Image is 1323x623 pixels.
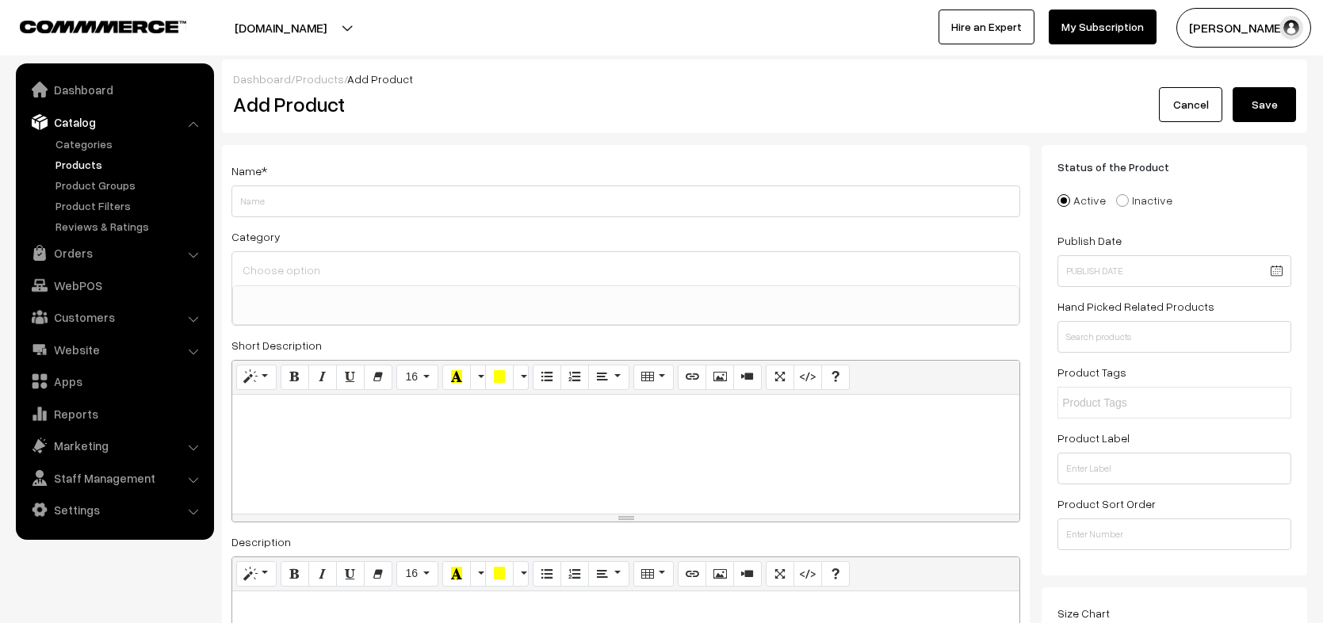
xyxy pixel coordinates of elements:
[347,72,413,86] span: Add Product
[705,561,734,587] button: Picture
[52,136,208,152] a: Categories
[233,72,291,86] a: Dashboard
[821,561,850,587] button: Help
[20,271,208,300] a: WebPOS
[233,71,1296,87] div: / /
[20,335,208,364] a: Website
[588,561,629,587] button: Paragraph
[1116,192,1172,208] label: Inactive
[20,75,208,104] a: Dashboard
[1057,298,1214,315] label: Hand Picked Related Products
[20,21,186,32] img: COMMMERCE
[560,561,589,587] button: Ordered list (CTRL+SHIFT+NUM8)
[364,561,392,587] button: Remove Font Style (CTRL+\)
[405,370,418,383] span: 16
[233,92,1024,117] h2: Add Product
[308,365,337,390] button: Italic (CTRL+I)
[364,365,392,390] button: Remove Font Style (CTRL+\)
[1176,8,1311,48] button: [PERSON_NAME]
[1057,321,1291,353] input: Search products
[281,365,309,390] button: Bold (CTRL+B)
[232,514,1019,522] div: resize
[1057,430,1130,446] label: Product Label
[239,258,1013,281] input: Choose option
[560,365,589,390] button: Ordered list (CTRL+SHIFT+NUM8)
[1062,395,1201,411] input: Product Tags
[766,365,794,390] button: Full Screen
[442,365,471,390] button: Recent Color
[52,218,208,235] a: Reviews & Ratings
[20,367,208,396] a: Apps
[20,303,208,331] a: Customers
[939,10,1034,44] a: Hire an Expert
[1057,453,1291,484] input: Enter Label
[20,399,208,428] a: Reports
[1057,160,1188,174] span: Status of the Product
[20,239,208,267] a: Orders
[633,365,674,390] button: Table
[793,561,822,587] button: Code View
[1057,232,1122,249] label: Publish Date
[633,561,674,587] button: Table
[733,365,762,390] button: Video
[821,365,850,390] button: Help
[1279,16,1303,40] img: user
[1057,495,1156,512] label: Product Sort Order
[1159,87,1222,122] a: Cancel
[470,365,486,390] button: More Color
[588,365,629,390] button: Paragraph
[470,561,486,587] button: More Color
[793,365,822,390] button: Code View
[705,365,734,390] button: Picture
[20,431,208,460] a: Marketing
[179,8,382,48] button: [DOMAIN_NAME]
[231,337,322,354] label: Short Description
[396,561,438,587] button: Font Size
[533,365,561,390] button: Unordered list (CTRL+SHIFT+NUM7)
[1049,10,1157,44] a: My Subscription
[236,561,277,587] button: Style
[485,561,514,587] button: Background Color
[1233,87,1296,122] button: Save
[231,228,281,245] label: Category
[20,464,208,492] a: Staff Management
[513,561,529,587] button: More Color
[1057,192,1106,208] label: Active
[52,197,208,214] a: Product Filters
[336,365,365,390] button: Underline (CTRL+U)
[678,561,706,587] button: Link (CTRL+K)
[236,365,277,390] button: Style
[396,365,438,390] button: Font Size
[442,561,471,587] button: Recent Color
[533,561,561,587] button: Unordered list (CTRL+SHIFT+NUM7)
[52,156,208,173] a: Products
[231,162,267,179] label: Name
[513,365,529,390] button: More Color
[231,185,1020,217] input: Name
[296,72,344,86] a: Products
[52,177,208,193] a: Product Groups
[20,108,208,136] a: Catalog
[1057,364,1126,380] label: Product Tags
[678,365,706,390] button: Link (CTRL+K)
[308,561,337,587] button: Italic (CTRL+I)
[766,561,794,587] button: Full Screen
[1057,605,1110,621] label: Size Chart
[281,561,309,587] button: Bold (CTRL+B)
[231,533,291,550] label: Description
[336,561,365,587] button: Underline (CTRL+U)
[20,495,208,524] a: Settings
[733,561,762,587] button: Video
[20,16,159,35] a: COMMMERCE
[485,365,514,390] button: Background Color
[1057,518,1291,550] input: Enter Number
[1057,255,1291,287] input: Publish Date
[405,567,418,579] span: 16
